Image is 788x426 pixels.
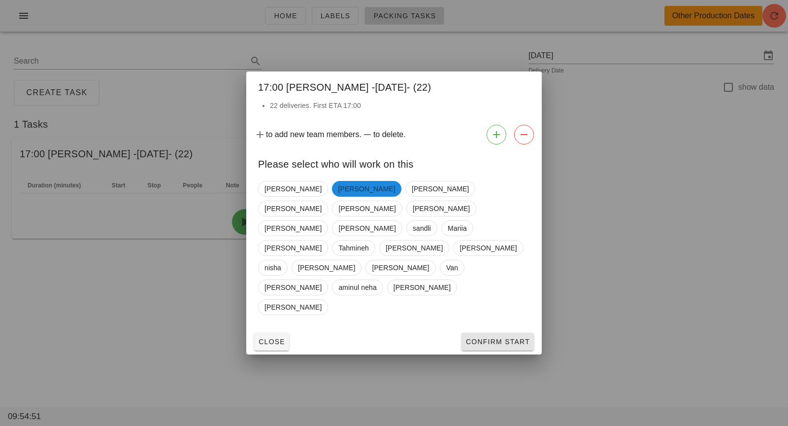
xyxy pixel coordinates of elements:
[386,241,443,255] span: [PERSON_NAME]
[264,221,322,236] span: [PERSON_NAME]
[446,260,458,275] span: Van
[270,100,530,111] li: 22 deliveries. First ETA 17:00
[298,260,355,275] span: [PERSON_NAME]
[394,280,451,295] span: [PERSON_NAME]
[254,333,289,351] button: Close
[413,221,431,236] span: sandli
[264,260,281,275] span: nisha
[338,221,395,236] span: [PERSON_NAME]
[465,338,530,346] span: Confirm Start
[246,71,542,100] div: 17:00 [PERSON_NAME] -[DATE]- (22)
[264,201,322,216] span: [PERSON_NAME]
[258,338,285,346] span: Close
[413,201,470,216] span: [PERSON_NAME]
[264,300,322,315] span: [PERSON_NAME]
[338,280,376,295] span: aminul neha
[448,221,467,236] span: Mariia
[461,333,534,351] button: Confirm Start
[338,241,369,255] span: Tahmineh
[412,181,469,196] span: [PERSON_NAME]
[338,201,395,216] span: [PERSON_NAME]
[264,181,322,196] span: [PERSON_NAME]
[246,148,542,177] div: Please select who will work on this
[372,260,429,275] span: [PERSON_NAME]
[338,181,395,197] span: [PERSON_NAME]
[264,241,322,255] span: [PERSON_NAME]
[264,280,322,295] span: [PERSON_NAME]
[246,121,542,148] div: to add new team members. to delete.
[460,241,517,255] span: [PERSON_NAME]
